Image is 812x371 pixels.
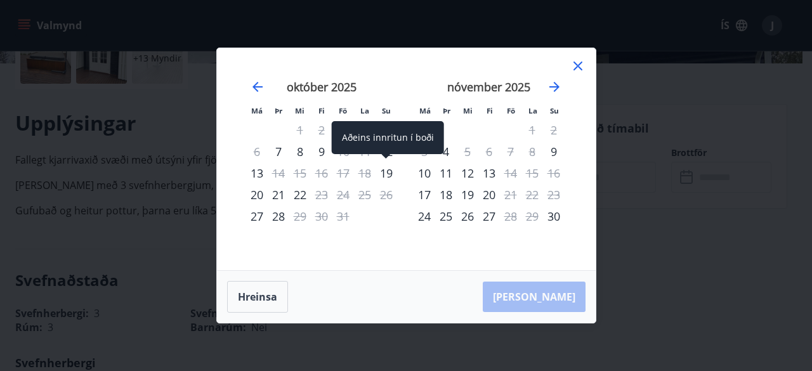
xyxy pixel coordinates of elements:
td: Choose miðvikudagur, 8. október 2025 as your check-in date. It’s available. [289,141,311,162]
div: Aðeins innritun í boði [414,205,435,227]
div: Calendar [232,63,580,255]
small: Þr [275,106,282,115]
td: Choose mánudagur, 24. nóvember 2025 as your check-in date. It’s available. [414,205,435,227]
div: Aðeins útritun í boði [500,205,521,227]
button: Hreinsa [227,281,288,313]
td: Not available. fimmtudagur, 2. október 2025 [311,119,332,141]
div: Aðeins innritun í boði [543,141,565,162]
td: Not available. miðvikudagur, 15. október 2025 [289,162,311,184]
td: Choose sunnudagur, 9. nóvember 2025 as your check-in date. It’s available. [543,141,565,162]
div: Aðeins útritun í boði [268,162,289,184]
td: Not available. föstudagur, 7. nóvember 2025 [500,141,521,162]
td: Not available. sunnudagur, 16. nóvember 2025 [543,162,565,184]
small: Fö [339,106,347,115]
div: 19 [457,184,478,205]
div: 20 [478,184,500,205]
td: Choose fimmtudagur, 9. október 2025 as your check-in date. It’s available. [311,141,332,162]
td: Not available. miðvikudagur, 1. október 2025 [289,119,311,141]
td: Not available. laugardagur, 25. október 2025 [354,184,376,205]
td: Choose þriðjudagur, 18. nóvember 2025 as your check-in date. It’s available. [435,184,457,205]
td: Choose fimmtudagur, 27. nóvember 2025 as your check-in date. It’s available. [478,205,500,227]
td: Not available. miðvikudagur, 29. október 2025 [289,205,311,227]
small: Fö [507,106,515,115]
small: La [360,106,369,115]
td: Choose fimmtudagur, 13. nóvember 2025 as your check-in date. It’s available. [478,162,500,184]
td: Not available. fimmtudagur, 23. október 2025 [311,184,332,205]
div: Aðeins innritun í boði [332,121,444,154]
td: Not available. mánudagur, 6. október 2025 [246,141,268,162]
td: Not available. miðvikudagur, 5. nóvember 2025 [457,141,478,162]
td: Not available. þriðjudagur, 14. október 2025 [268,162,289,184]
td: Choose sunnudagur, 19. október 2025 as your check-in date. It’s available. [376,162,397,184]
td: Choose miðvikudagur, 26. nóvember 2025 as your check-in date. It’s available. [457,205,478,227]
div: 8 [289,141,311,162]
td: Not available. föstudagur, 21. nóvember 2025 [500,184,521,205]
div: 13 [246,162,268,184]
td: Choose miðvikudagur, 12. nóvember 2025 as your check-in date. It’s available. [457,162,478,184]
td: Choose mánudagur, 27. október 2025 as your check-in date. It’s available. [246,205,268,227]
td: Not available. sunnudagur, 5. október 2025 [376,119,397,141]
div: 13 [478,162,500,184]
td: Not available. föstudagur, 17. október 2025 [332,162,354,184]
div: Move forward to switch to the next month. [547,79,562,94]
td: Choose þriðjudagur, 11. nóvember 2025 as your check-in date. It’s available. [435,162,457,184]
td: Choose fimmtudagur, 20. nóvember 2025 as your check-in date. It’s available. [478,184,500,205]
td: Not available. sunnudagur, 26. október 2025 [376,184,397,205]
td: Choose þriðjudagur, 25. nóvember 2025 as your check-in date. It’s available. [435,205,457,227]
small: Má [251,106,263,115]
td: Not available. föstudagur, 24. október 2025 [332,184,354,205]
div: 10 [414,162,435,184]
td: Choose þriðjudagur, 4. nóvember 2025 as your check-in date. It’s available. [435,141,457,162]
td: Not available. laugardagur, 29. nóvember 2025 [521,205,543,227]
div: Aðeins innritun í boði [435,141,457,162]
td: Not available. fimmtudagur, 30. október 2025 [311,205,332,227]
div: Aðeins innritun í boði [414,184,435,205]
td: Choose þriðjudagur, 28. október 2025 as your check-in date. It’s available. [268,205,289,227]
td: Not available. föstudagur, 14. nóvember 2025 [500,162,521,184]
div: 22 [289,184,311,205]
div: Aðeins innritun í boði [268,141,289,162]
td: Not available. föstudagur, 3. október 2025 [332,119,354,141]
small: Su [550,106,559,115]
td: Not available. fimmtudagur, 6. nóvember 2025 [478,141,500,162]
small: Má [419,106,431,115]
td: Not available. laugardagur, 8. nóvember 2025 [521,141,543,162]
div: Aðeins innritun í boði [376,162,397,184]
small: Su [382,106,391,115]
td: Not available. laugardagur, 22. nóvember 2025 [521,184,543,205]
td: Choose mánudagur, 13. október 2025 as your check-in date. It’s available. [246,162,268,184]
div: 18 [435,184,457,205]
div: 20 [246,184,268,205]
div: Aðeins útritun í boði [500,184,521,205]
div: 21 [268,184,289,205]
small: Þr [443,106,450,115]
div: Aðeins útritun í boði [311,184,332,205]
td: Choose mánudagur, 17. nóvember 2025 as your check-in date. It’s available. [414,184,435,205]
div: 12 [457,162,478,184]
div: Aðeins innritun í boði [543,205,565,227]
strong: nóvember 2025 [447,79,530,94]
td: Not available. laugardagur, 1. nóvember 2025 [521,119,543,141]
td: Choose miðvikudagur, 22. október 2025 as your check-in date. It’s available. [289,184,311,205]
div: 26 [457,205,478,227]
td: Not available. laugardagur, 18. október 2025 [354,162,376,184]
td: Choose miðvikudagur, 19. nóvember 2025 as your check-in date. It’s available. [457,184,478,205]
td: Choose þriðjudagur, 21. október 2025 as your check-in date. It’s available. [268,184,289,205]
small: Fi [318,106,325,115]
small: Fi [487,106,493,115]
td: Choose mánudagur, 20. október 2025 as your check-in date. It’s available. [246,184,268,205]
td: Choose sunnudagur, 30. nóvember 2025 as your check-in date. It’s available. [543,205,565,227]
div: Aðeins útritun í boði [500,162,521,184]
div: 28 [268,205,289,227]
td: Not available. laugardagur, 4. október 2025 [354,119,376,141]
td: Not available. fimmtudagur, 16. október 2025 [311,162,332,184]
div: Aðeins útritun í boði [289,205,311,227]
small: Mi [463,106,473,115]
strong: október 2025 [287,79,357,94]
div: 11 [435,162,457,184]
div: Aðeins innritun í boði [246,205,268,227]
td: Not available. föstudagur, 28. nóvember 2025 [500,205,521,227]
td: Not available. laugardagur, 15. nóvember 2025 [521,162,543,184]
div: Aðeins útritun í boði [457,141,478,162]
div: 27 [478,205,500,227]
